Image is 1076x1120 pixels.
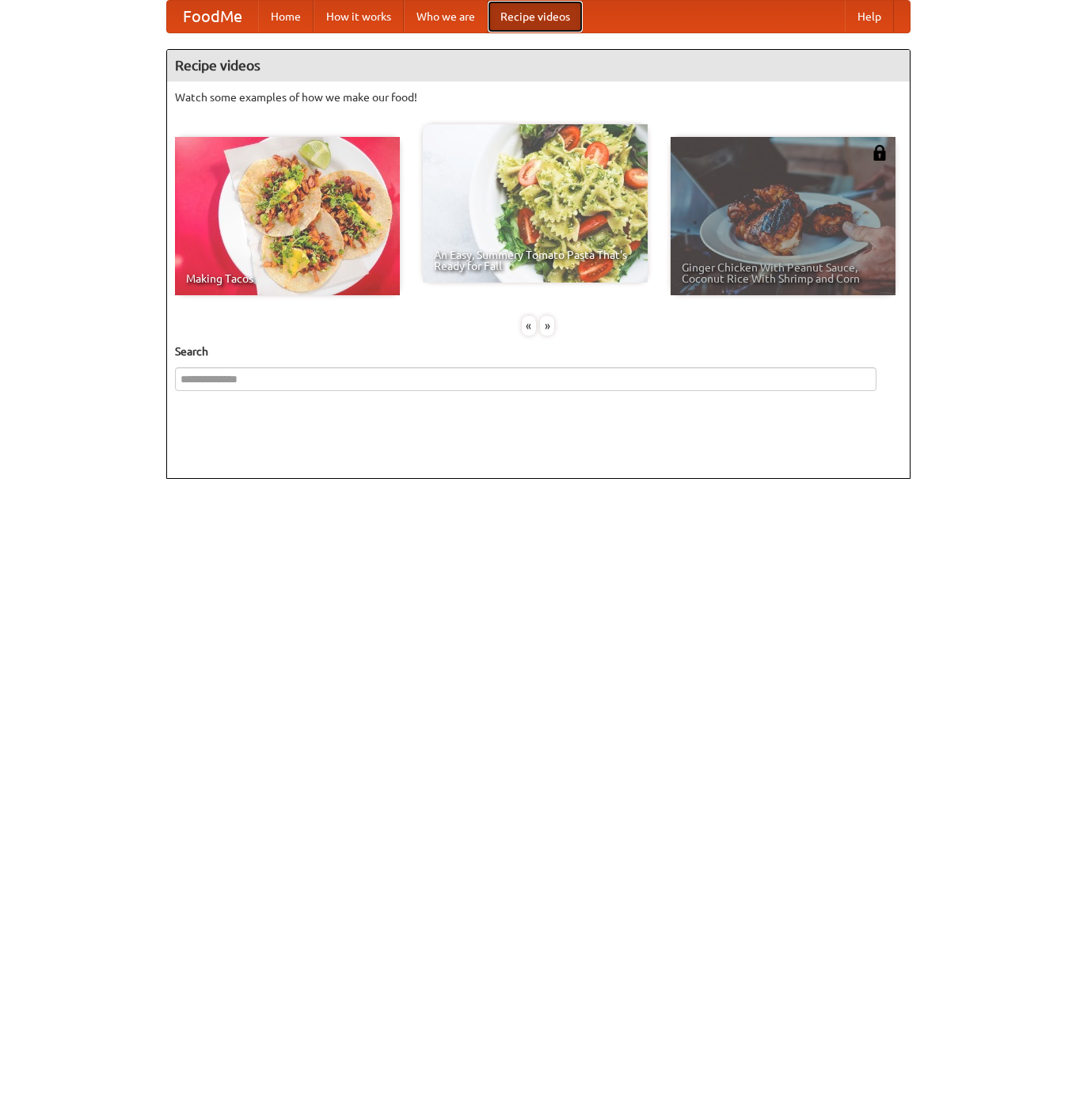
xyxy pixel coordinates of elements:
div: « [522,316,536,336]
h5: Search [175,344,902,359]
a: Who we are [404,1,488,32]
a: An Easy, Summery Tomato Pasta That's Ready for Fall [423,124,648,283]
a: Recipe videos [488,1,583,32]
a: How it works [314,1,404,32]
span: Making Tacos [186,273,389,284]
span: An Easy, Summery Tomato Pasta That's Ready for Fall [434,249,637,271]
p: Watch some examples of how we make our food! [175,89,902,105]
div: » [540,316,554,336]
h4: Recipe videos [167,50,910,82]
a: Making Tacos [175,137,400,295]
img: 483408.png [872,145,888,161]
a: Help [845,1,894,32]
a: Home [258,1,314,32]
a: FoodMe [167,1,258,32]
